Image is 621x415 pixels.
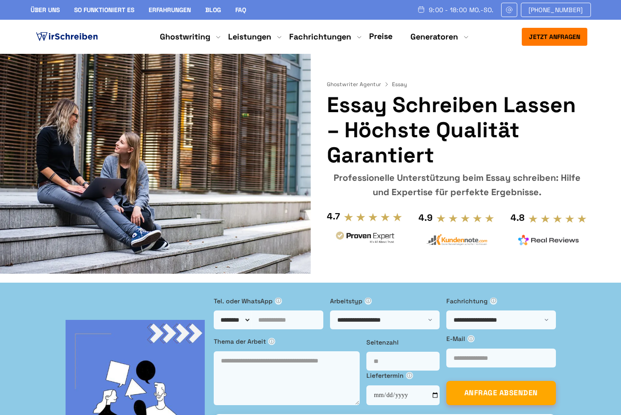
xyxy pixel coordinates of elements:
[417,6,425,13] img: Schedule
[410,31,458,42] a: Generatoren
[511,210,524,225] div: 4.8
[392,81,407,88] span: Essay
[406,372,413,379] span: ⓘ
[149,6,191,14] a: Erfahrungen
[436,214,495,223] img: stars
[366,337,440,347] label: Seitenzahl
[426,234,487,246] img: kundennote
[365,297,372,305] span: ⓘ
[160,31,210,42] a: Ghostwriting
[327,170,587,199] div: Professionelle Unterstützung beim Essay schreiben: Hilfe und Expertise für perfekte Ergebnisse.
[335,230,396,247] img: provenexpert
[366,371,440,380] label: Liefertermin
[327,92,587,168] h1: Essay schreiben lassen – höchste Qualität garantiert
[446,296,556,306] label: Fachrichtung
[528,214,587,224] img: stars
[327,209,340,223] div: 4.7
[429,6,494,13] span: 9:00 - 18:00 Mo.-So.
[327,81,390,88] a: Ghostwriter Agentur
[518,235,579,245] img: realreviews
[205,6,221,14] a: Blog
[446,381,556,405] button: ANFRAGE ABSENDEN
[467,335,475,342] span: ⓘ
[268,338,275,345] span: ⓘ
[522,28,587,46] button: Jetzt anfragen
[214,336,360,346] label: Thema der Arbeit
[235,6,246,14] a: FAQ
[214,296,323,306] label: Tel. oder WhatsApp
[490,297,497,305] span: ⓘ
[228,31,271,42] a: Leistungen
[446,334,556,344] label: E-Mail
[275,297,282,305] span: ⓘ
[289,31,351,42] a: Fachrichtungen
[521,3,591,17] a: [PHONE_NUMBER]
[369,31,392,41] a: Preise
[31,6,60,14] a: Über uns
[74,6,134,14] a: So funktioniert es
[344,212,402,222] img: stars
[505,6,513,13] img: Email
[418,210,432,225] div: 4.9
[34,30,100,44] img: logo ghostwriter-österreich
[330,296,440,306] label: Arbeitstyp
[529,6,583,13] span: [PHONE_NUMBER]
